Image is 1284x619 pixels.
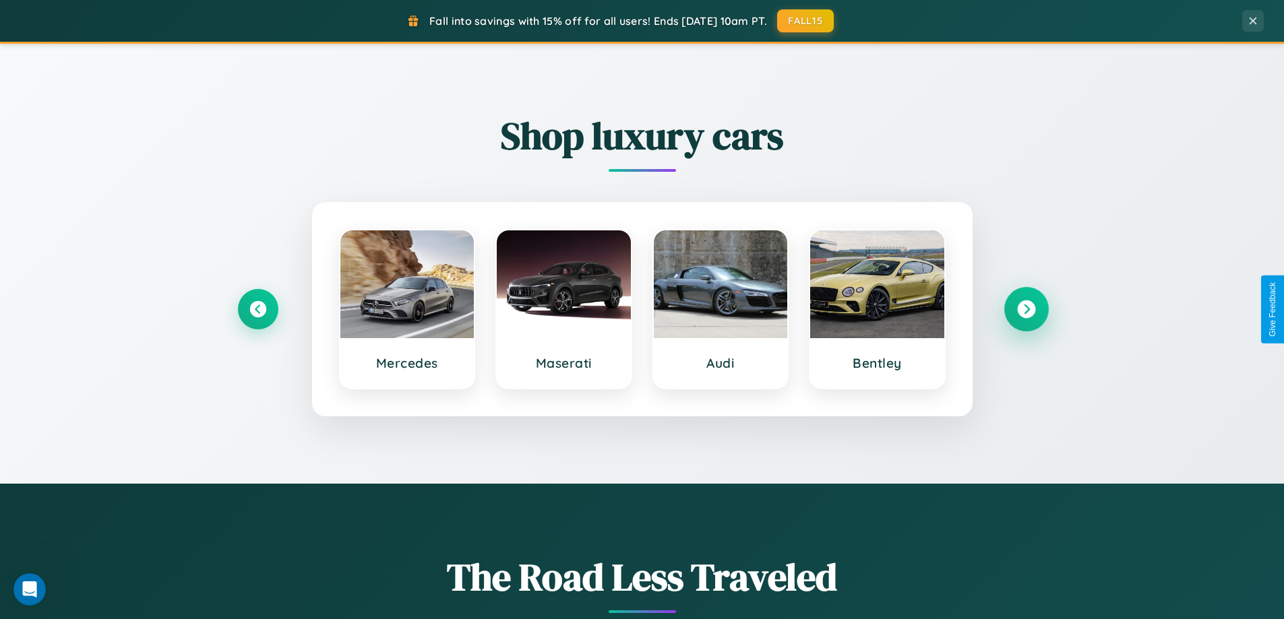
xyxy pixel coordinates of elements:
button: FALL15 [777,9,834,32]
h2: Shop luxury cars [238,110,1047,162]
h3: Bentley [824,355,931,371]
h1: The Road Less Traveled [238,551,1047,603]
h3: Maserati [510,355,617,371]
span: Fall into savings with 15% off for all users! Ends [DATE] 10am PT. [429,14,767,28]
iframe: Intercom live chat [13,573,46,606]
h3: Mercedes [354,355,461,371]
h3: Audi [667,355,774,371]
div: Give Feedback [1268,282,1277,337]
